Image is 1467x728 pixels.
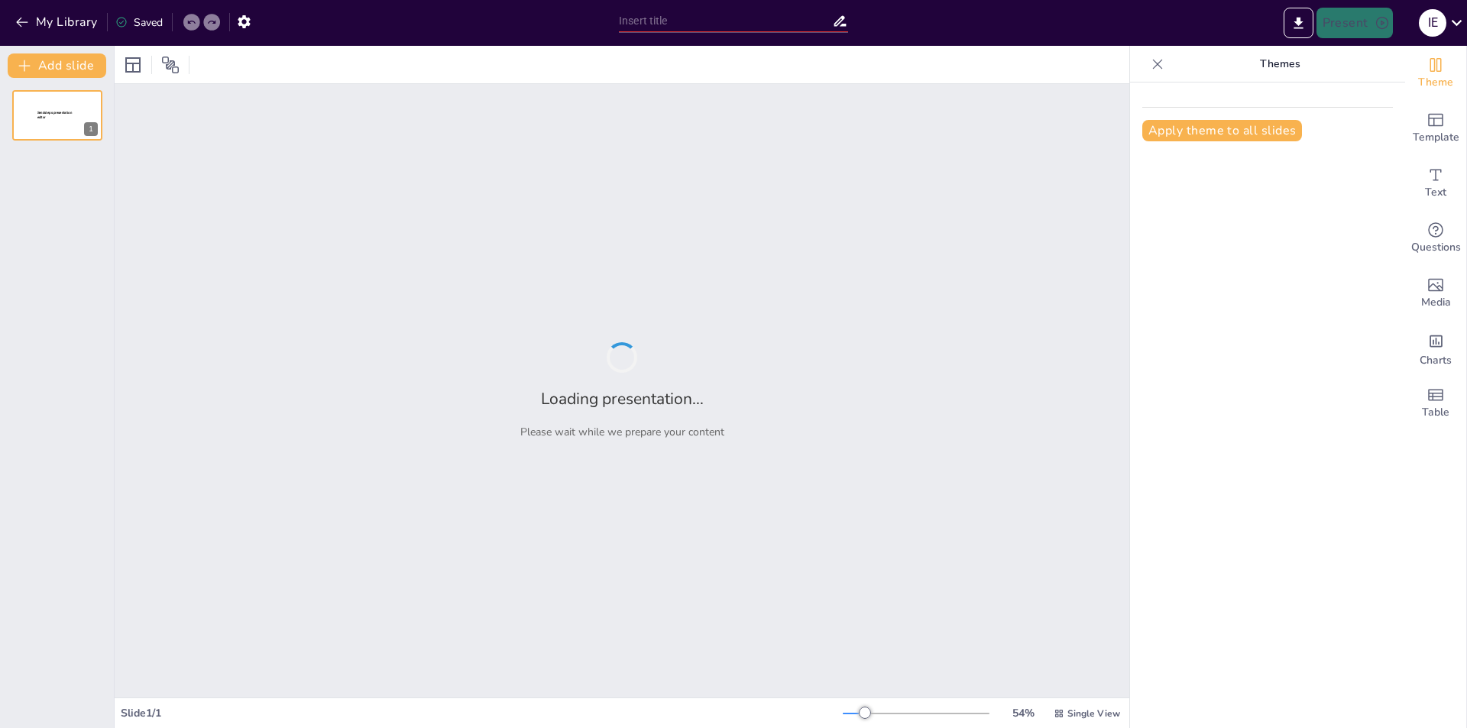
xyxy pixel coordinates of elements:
span: Template [1413,129,1459,146]
button: I E [1419,8,1446,38]
span: Single View [1067,707,1120,720]
button: Apply theme to all slides [1142,120,1302,141]
div: I E [1419,9,1446,37]
button: My Library [11,10,104,34]
div: Change the overall theme [1405,46,1466,101]
div: Add text boxes [1405,156,1466,211]
div: Slide 1 / 1 [121,706,843,720]
div: Saved [115,15,163,30]
input: Insert title [619,10,832,32]
div: 54 % [1005,706,1041,720]
span: Table [1422,404,1449,421]
div: Add ready made slides [1405,101,1466,156]
div: Add images, graphics, shapes or video [1405,266,1466,321]
button: Add slide [8,53,106,78]
span: Position [161,56,180,74]
span: Theme [1418,74,1453,91]
div: 1 [84,122,98,136]
div: 1 [12,90,102,141]
div: Add charts and graphs [1405,321,1466,376]
span: Text [1425,184,1446,201]
div: Add a table [1405,376,1466,431]
span: Questions [1411,239,1461,256]
span: Charts [1420,352,1452,369]
span: Sendsteps presentation editor [37,111,72,119]
button: Export to PowerPoint [1284,8,1313,38]
div: Get real-time input from your audience [1405,211,1466,266]
button: Present [1316,8,1393,38]
p: Themes [1170,46,1390,83]
span: Media [1421,294,1451,311]
p: Please wait while we prepare your content [520,425,724,439]
h2: Loading presentation... [541,388,704,409]
div: Layout [121,53,145,77]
